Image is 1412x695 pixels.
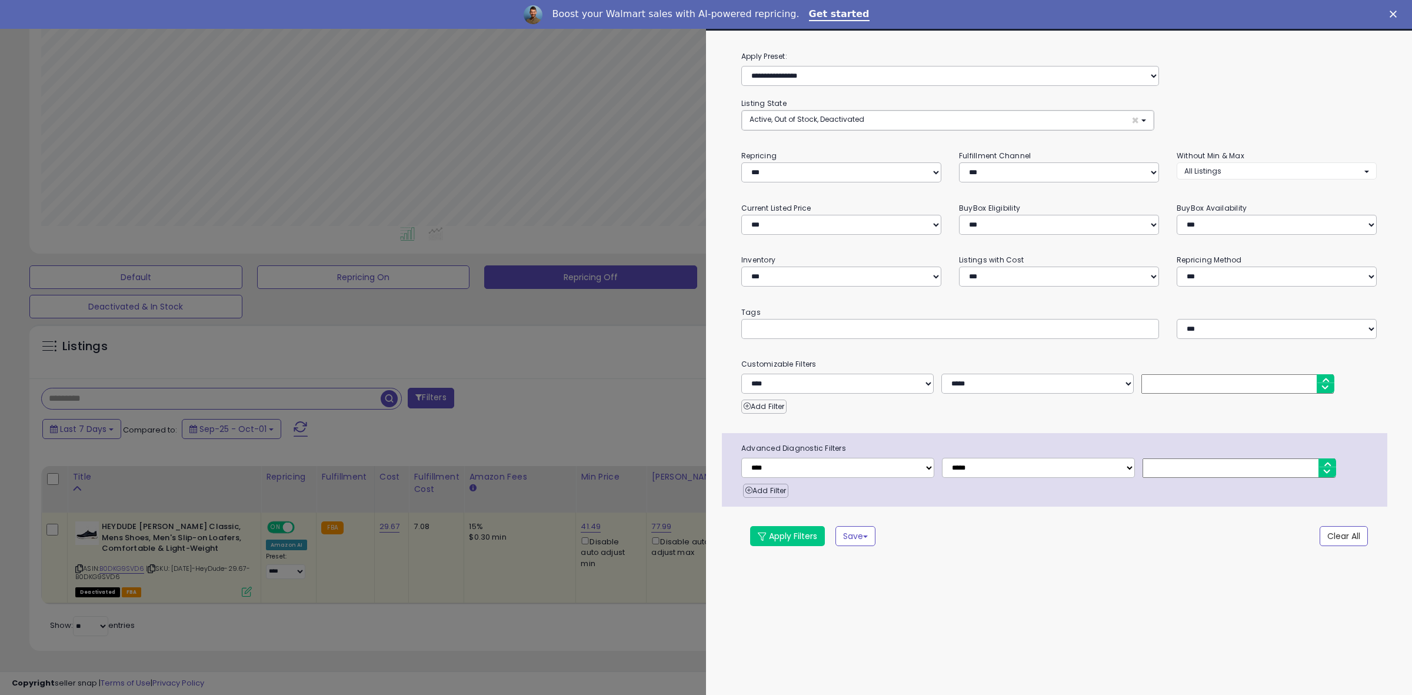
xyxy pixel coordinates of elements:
button: Add Filter [743,484,788,498]
label: Apply Preset: [732,50,1386,63]
small: BuyBox Eligibility [959,203,1020,213]
span: × [1131,114,1139,127]
img: Profile image for Adrian [524,5,542,24]
small: Without Min & Max [1177,151,1244,161]
small: Listing State [741,98,787,108]
small: BuyBox Availability [1177,203,1247,213]
button: Active, Out of Stock, Deactivated × [742,111,1154,130]
button: Add Filter [741,400,787,414]
span: Active, Out of Stock, Deactivated [750,114,864,124]
span: All Listings [1184,166,1221,176]
small: Inventory [741,255,775,265]
small: Fulfillment Channel [959,151,1031,161]
button: Apply Filters [750,526,825,546]
small: Listings with Cost [959,255,1024,265]
span: Advanced Diagnostic Filters [732,442,1387,455]
button: Save [835,526,875,546]
button: All Listings [1177,162,1377,179]
div: Close [1390,11,1401,18]
small: Customizable Filters [732,358,1386,371]
small: Repricing Method [1177,255,1242,265]
small: Tags [732,306,1386,319]
small: Repricing [741,151,777,161]
div: Boost your Walmart sales with AI-powered repricing. [552,8,799,20]
a: Get started [809,8,870,21]
button: Clear All [1320,526,1368,546]
small: Current Listed Price [741,203,811,213]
